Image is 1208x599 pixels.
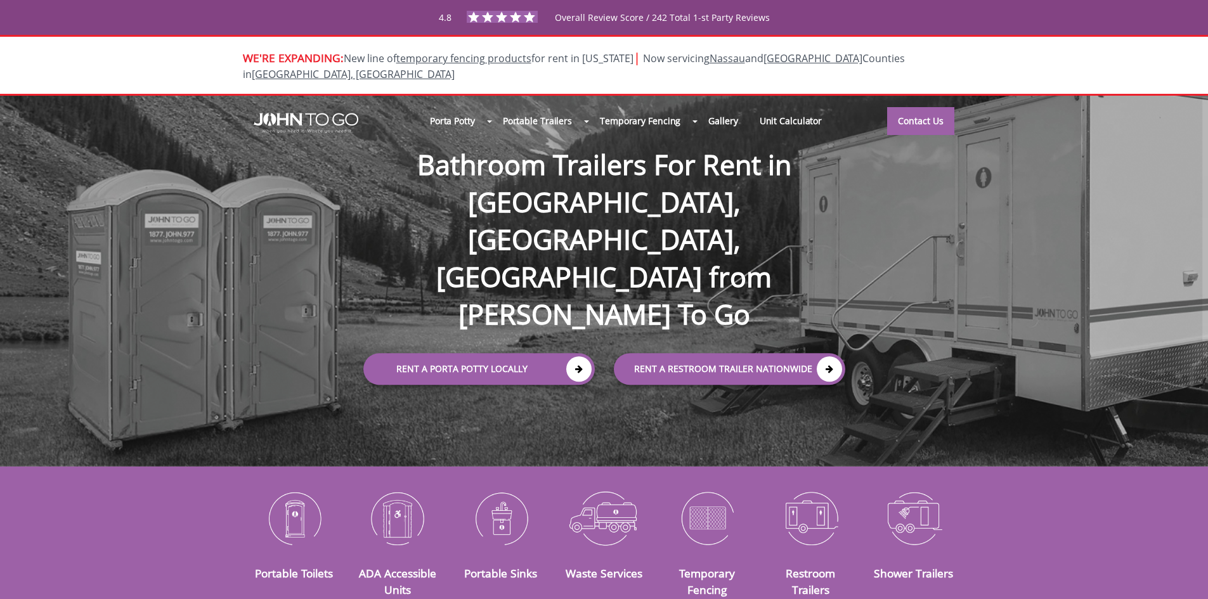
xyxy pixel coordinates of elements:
[243,51,905,81] span: New line of for rent in [US_STATE]
[887,107,954,135] a: Contact Us
[566,565,642,581] a: Waste Services
[614,354,845,385] a: rent a RESTROOM TRAILER Nationwide
[633,49,640,66] span: |
[464,565,537,581] a: Portable Sinks
[874,565,953,581] a: Shower Trailers
[458,485,543,551] img: Portable-Sinks-icon_N.png
[749,107,833,134] a: Unit Calculator
[698,107,748,134] a: Gallery
[255,565,333,581] a: Portable Toilets
[710,51,745,65] a: Nassau
[665,485,750,551] img: Temporary-Fencing-cion_N.png
[252,485,337,551] img: Portable-Toilets-icon_N.png
[439,11,451,23] span: 4.8
[243,50,344,65] span: WE'RE EXPANDING:
[252,67,455,81] a: [GEOGRAPHIC_DATA], [GEOGRAPHIC_DATA]
[396,51,531,65] a: temporary fencing products
[351,105,858,333] h1: Bathroom Trailers For Rent in [GEOGRAPHIC_DATA], [GEOGRAPHIC_DATA], [GEOGRAPHIC_DATA] from [PERSO...
[492,107,583,134] a: Portable Trailers
[419,107,486,134] a: Porta Potty
[679,565,735,597] a: Temporary Fencing
[555,11,770,49] span: Overall Review Score / 242 Total 1-st Party Reviews
[769,485,853,551] img: Restroom-Trailers-icon_N.png
[763,51,862,65] a: [GEOGRAPHIC_DATA]
[243,51,905,81] span: Now servicing and Counties in
[589,107,691,134] a: Temporary Fencing
[363,354,595,385] a: Rent a Porta Potty Locally
[562,485,646,551] img: Waste-Services-icon_N.png
[359,565,436,597] a: ADA Accessible Units
[786,565,835,597] a: Restroom Trailers
[872,485,956,551] img: Shower-Trailers-icon_N.png
[254,113,358,133] img: JOHN to go
[355,485,439,551] img: ADA-Accessible-Units-icon_N.png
